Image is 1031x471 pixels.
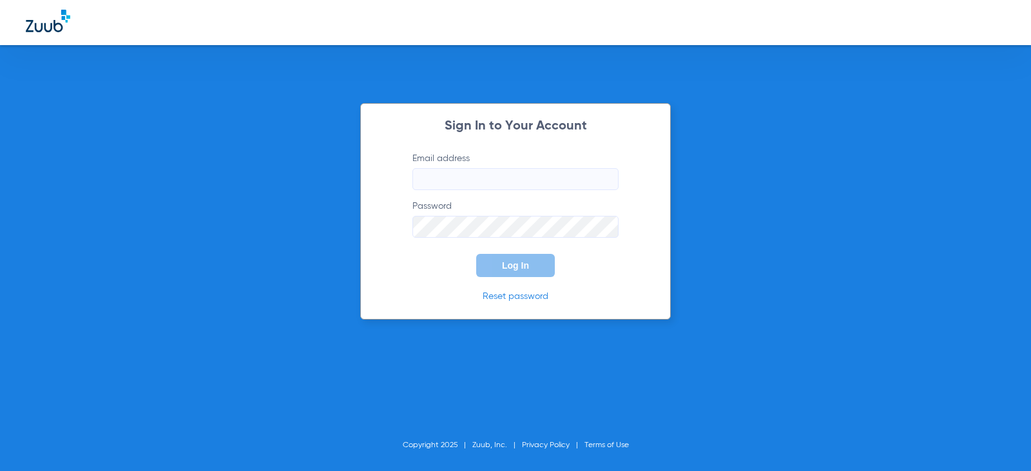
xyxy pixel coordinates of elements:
[472,439,522,452] li: Zuub, Inc.
[393,120,638,133] h2: Sign In to Your Account
[476,254,555,277] button: Log In
[403,439,472,452] li: Copyright 2025
[412,168,619,190] input: Email address
[483,292,548,301] a: Reset password
[26,10,70,32] img: Zuub Logo
[412,152,619,190] label: Email address
[502,260,529,271] span: Log In
[584,441,629,449] a: Terms of Use
[412,200,619,238] label: Password
[522,441,570,449] a: Privacy Policy
[412,216,619,238] input: Password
